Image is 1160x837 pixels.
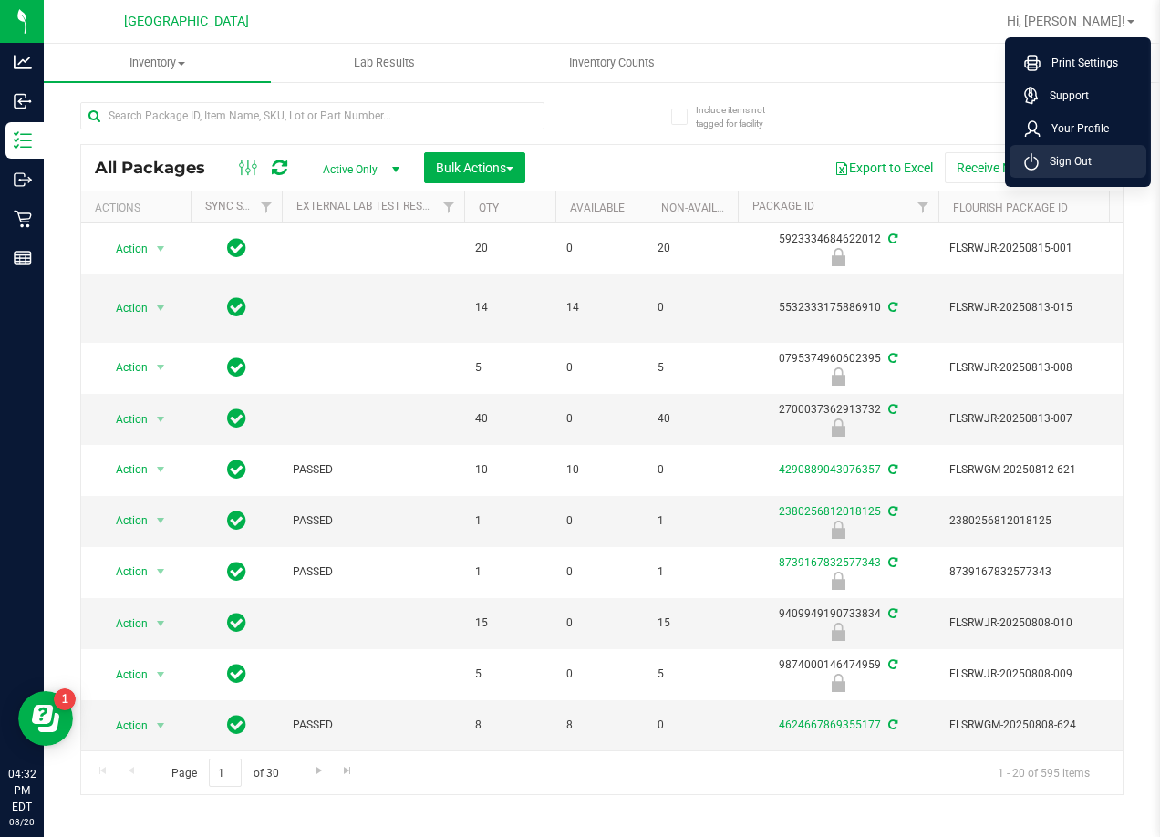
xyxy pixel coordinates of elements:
span: FLSRWJR-20250808-009 [949,666,1128,683]
span: 0 [658,461,727,479]
span: FLSRWGM-20250808-624 [949,717,1128,734]
a: Support [1024,87,1139,105]
span: Action [99,295,149,321]
div: 2700037362913732 [735,401,941,437]
a: Non-Available [661,201,742,214]
span: FLSRWGM-20250812-621 [949,461,1128,479]
span: In Sync [227,457,246,482]
a: Sync Status [205,200,275,212]
span: 0 [566,563,636,581]
span: select [150,508,172,533]
span: 15 [658,615,727,632]
inline-svg: Inventory [14,131,32,150]
span: Action [99,407,149,432]
span: Action [99,559,149,584]
div: Locked due to Testing Failure [735,521,941,539]
span: In Sync [227,661,246,687]
span: Page of 30 [156,759,294,787]
div: Newly Received [735,248,941,266]
a: Inventory Counts [499,44,726,82]
span: select [150,662,172,687]
a: Package ID [752,200,814,212]
span: Sync from Compliance System [886,403,897,416]
span: Sync from Compliance System [886,607,897,620]
span: Sync from Compliance System [886,505,897,518]
span: 8739167832577343 [949,563,1128,581]
div: Actions [95,201,183,214]
span: Support [1039,87,1089,105]
div: 9409949190733834 [735,605,941,641]
span: Action [99,355,149,380]
span: In Sync [227,294,246,320]
p: 04:32 PM EDT [8,766,36,815]
span: PASSED [293,563,453,581]
input: Search Package ID, Item Name, SKU, Lot or Part Number... [80,102,544,129]
span: 10 [566,461,636,479]
span: Inventory Counts [544,55,679,71]
span: In Sync [227,235,246,261]
span: Action [99,662,149,687]
span: Action [99,611,149,636]
span: select [150,713,172,739]
span: 5 [475,359,544,377]
span: 0 [658,717,727,734]
a: Go to the next page [306,759,332,783]
span: Action [99,457,149,482]
span: 40 [658,410,727,428]
span: 0 [566,410,636,428]
span: Sync from Compliance System [886,232,897,245]
span: FLSRWJR-20250813-007 [949,410,1128,428]
inline-svg: Retail [14,210,32,228]
span: 0 [566,615,636,632]
span: 1 [658,512,727,530]
span: In Sync [227,508,246,533]
div: Newly Received [735,418,941,437]
button: Bulk Actions [424,152,525,183]
span: 8 [566,717,636,734]
span: [GEOGRAPHIC_DATA] [124,14,249,29]
span: FLSRWJR-20250815-001 [949,240,1128,257]
span: Action [99,236,149,262]
span: select [150,559,172,584]
span: 40 [475,410,544,428]
span: 1 [475,512,544,530]
inline-svg: Analytics [14,53,32,71]
span: 0 [566,359,636,377]
a: Qty [479,201,499,214]
span: select [150,295,172,321]
a: 8739167832577343 [779,556,881,569]
span: PASSED [293,717,453,734]
span: select [150,355,172,380]
span: PASSED [293,461,453,479]
a: Filter [908,191,938,222]
span: In Sync [227,712,246,738]
span: Sync from Compliance System [886,556,897,569]
a: 4290889043076357 [779,463,881,476]
a: Filter [434,191,464,222]
div: 5532333175886910 [735,299,941,316]
input: 1 [209,759,242,787]
div: Newly Received [735,674,941,692]
a: Flourish Package ID [953,201,1068,214]
span: select [150,236,172,262]
span: 1 - 20 of 595 items [983,759,1104,786]
span: In Sync [227,406,246,431]
iframe: Resource center [18,691,73,746]
span: 0 [658,299,727,316]
span: Sync from Compliance System [886,658,897,671]
span: 0 [566,240,636,257]
span: In Sync [227,355,246,380]
span: 0 [566,666,636,683]
button: Receive Non-Cannabis [945,152,1095,183]
a: Lab Results [271,44,498,82]
span: Sign Out [1039,152,1092,170]
span: 2380256812018125 [949,512,1128,530]
span: 15 [475,615,544,632]
a: External Lab Test Result [296,200,440,212]
inline-svg: Inbound [14,92,32,110]
span: Action [99,508,149,533]
inline-svg: Outbound [14,170,32,189]
inline-svg: Reports [14,249,32,267]
span: 5 [658,359,727,377]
